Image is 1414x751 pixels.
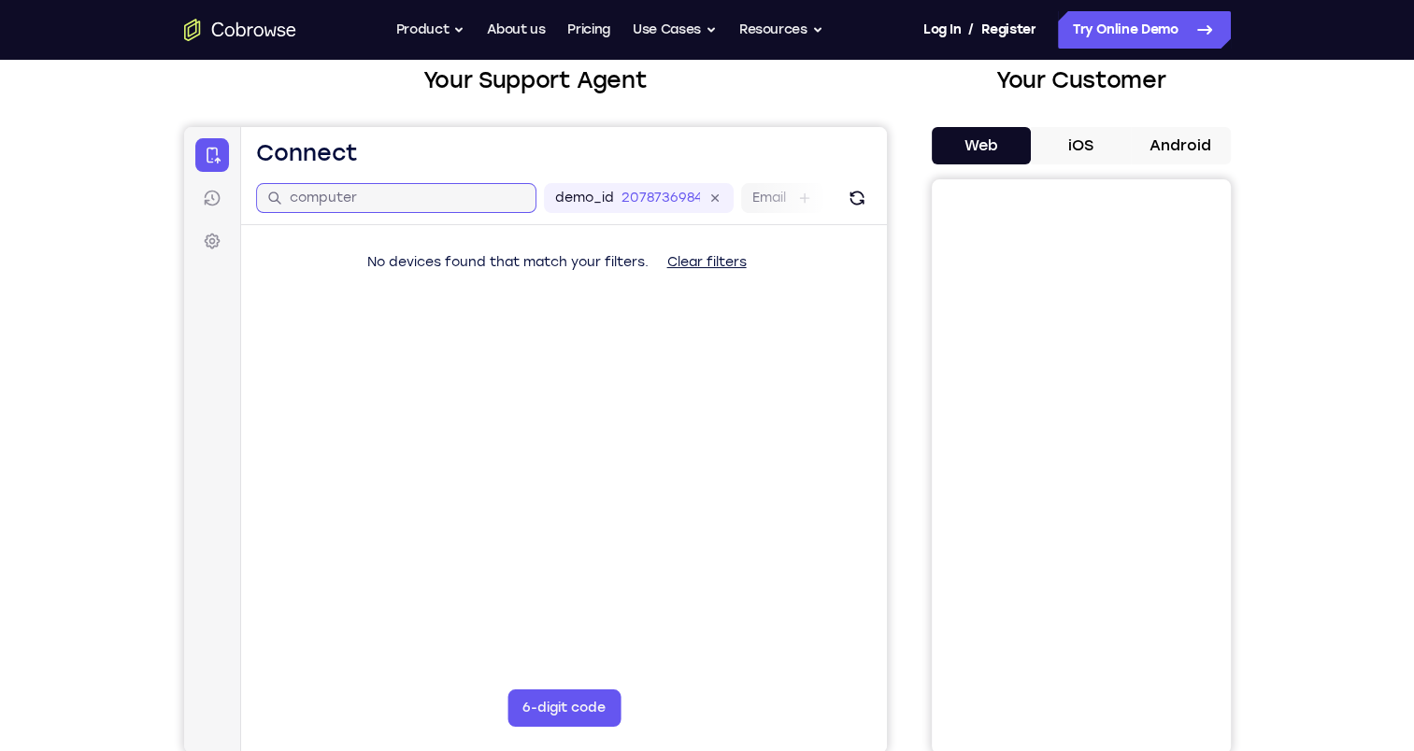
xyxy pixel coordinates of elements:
[487,11,545,49] a: About us
[323,562,436,600] button: 6-digit code
[932,64,1231,97] h2: Your Customer
[567,11,610,49] a: Pricing
[633,11,717,49] button: Use Cases
[468,117,578,154] button: Clear filters
[932,127,1032,164] button: Web
[739,11,823,49] button: Resources
[923,11,961,49] a: Log In
[184,64,887,97] h2: Your Support Agent
[396,11,465,49] button: Product
[184,19,296,41] a: Go to the home page
[1031,127,1131,164] button: iOS
[183,127,464,143] span: No devices found that match your filters.
[968,19,974,41] span: /
[981,11,1036,49] a: Register
[1131,127,1231,164] button: Android
[1058,11,1231,49] a: Try Online Demo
